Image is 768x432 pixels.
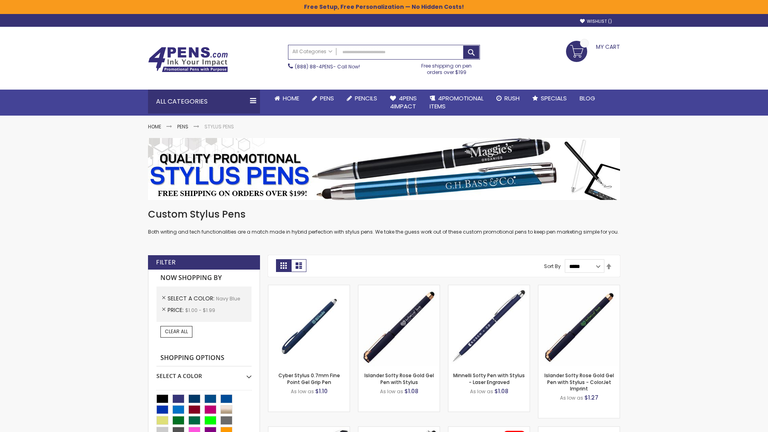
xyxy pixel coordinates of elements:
span: Specials [541,94,567,102]
a: Minnelli Softy Pen with Stylus - Laser Engraved [453,372,525,385]
a: Home [148,123,161,130]
a: Cyber Stylus 0.7mm Fine Point Gel Grip Pen-Navy Blue [268,285,350,292]
strong: Stylus Pens [204,123,234,130]
span: As low as [380,388,403,395]
span: Price [168,306,185,314]
img: Islander Softy Rose Gold Gel Pen with Stylus - ColorJet Imprint-Navy Blue [538,285,620,366]
a: All Categories [288,45,336,58]
img: 4Pens Custom Pens and Promotional Products [148,47,228,72]
span: Home [283,94,299,102]
a: Pens [177,123,188,130]
a: 4Pens4impact [384,90,423,116]
img: Cyber Stylus 0.7mm Fine Point Gel Grip Pen-Navy Blue [268,285,350,366]
span: As low as [560,394,583,401]
a: Islander Softy Rose Gold Gel Pen with Stylus - ColorJet Imprint-Navy Blue [538,285,620,292]
span: Select A Color [168,294,216,302]
img: Stylus Pens [148,138,620,200]
a: (888) 88-4PENS [295,63,333,70]
a: Islander Softy Rose Gold Gel Pen with Stylus-Navy Blue [358,285,440,292]
a: Home [268,90,306,107]
a: 4PROMOTIONALITEMS [423,90,490,116]
span: $1.08 [494,387,508,395]
strong: Now Shopping by [156,270,252,286]
img: Islander Softy Rose Gold Gel Pen with Stylus-Navy Blue [358,285,440,366]
span: Pencils [355,94,377,102]
a: Cyber Stylus 0.7mm Fine Point Gel Grip Pen [278,372,340,385]
div: Select A Color [156,366,252,380]
a: Clear All [160,326,192,337]
a: Minnelli Softy Pen with Stylus - Laser Engraved-Navy Blue [448,285,530,292]
span: $1.10 [315,387,328,395]
span: $1.00 - $1.99 [185,307,215,314]
span: Clear All [165,328,188,335]
h1: Custom Stylus Pens [148,208,620,221]
span: Pens [320,94,334,102]
a: Pens [306,90,340,107]
span: Rush [504,94,520,102]
a: Pencils [340,90,384,107]
span: As low as [291,388,314,395]
a: Wishlist [580,18,612,24]
strong: Filter [156,258,176,267]
div: All Categories [148,90,260,114]
a: Rush [490,90,526,107]
a: Islander Softy Rose Gold Gel Pen with Stylus - ColorJet Imprint [544,372,614,392]
span: - Call Now! [295,63,360,70]
span: Blog [580,94,595,102]
strong: Shopping Options [156,350,252,367]
a: Islander Softy Rose Gold Gel Pen with Stylus [364,372,434,385]
div: Free shipping on pen orders over $199 [413,60,480,76]
strong: Grid [276,259,291,272]
img: Minnelli Softy Pen with Stylus - Laser Engraved-Navy Blue [448,285,530,366]
label: Sort By [544,263,561,270]
span: $1.08 [404,387,418,395]
div: Both writing and tech functionalities are a match made in hybrid perfection with stylus pens. We ... [148,208,620,236]
span: $1.27 [584,394,598,402]
span: 4Pens 4impact [390,94,417,110]
span: As low as [470,388,493,395]
span: Navy Blue [216,295,240,302]
a: Blog [573,90,602,107]
a: Specials [526,90,573,107]
span: All Categories [292,48,332,55]
span: 4PROMOTIONAL ITEMS [430,94,484,110]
